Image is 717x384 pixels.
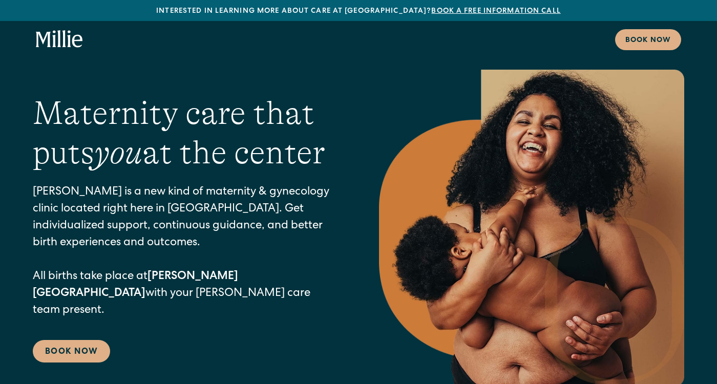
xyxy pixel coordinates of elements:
h1: Maternity care that puts at the center [33,94,338,173]
a: home [36,30,83,49]
a: Book Now [33,340,110,362]
a: Book now [615,29,681,50]
em: you [94,134,142,171]
a: Book a free information call [431,8,560,15]
p: [PERSON_NAME] is a new kind of maternity & gynecology clinic located right here in [GEOGRAPHIC_DA... [33,184,338,319]
div: Book now [625,35,671,46]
